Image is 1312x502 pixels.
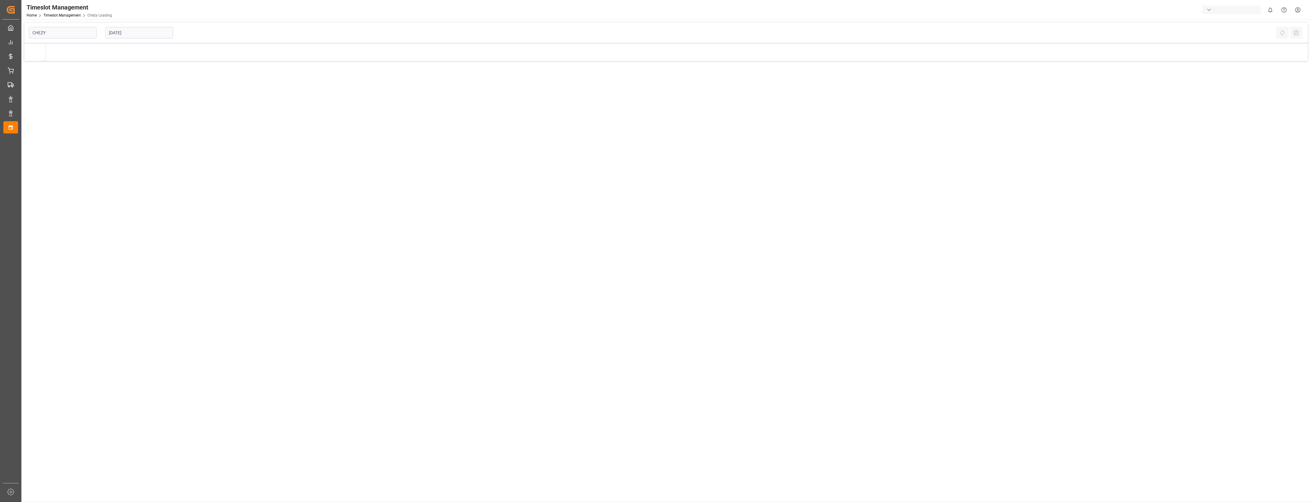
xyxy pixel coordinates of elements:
[43,13,81,17] a: Timeslot Management
[27,13,37,17] a: Home
[1277,3,1291,17] button: Help Center
[27,3,112,12] div: Timeslot Management
[29,27,97,39] input: Type to search/select
[1263,3,1277,17] button: show 0 new notifications
[105,27,173,39] input: DD-MM-YYYY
